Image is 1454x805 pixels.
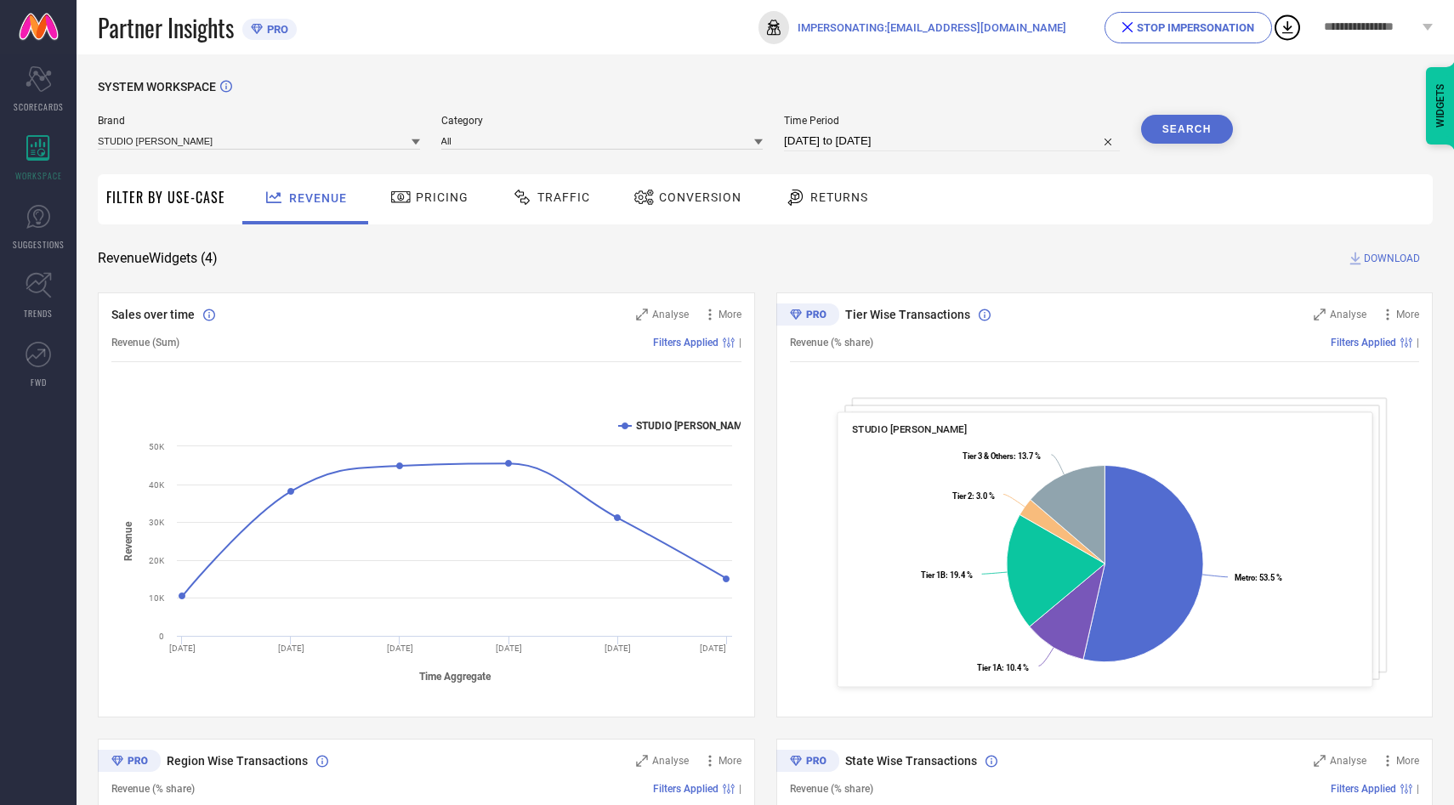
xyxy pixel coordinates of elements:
span: Category [441,115,764,127]
span: Analyse [1330,309,1366,320]
span: | [1417,337,1419,349]
span: Brand [98,115,420,127]
span: Revenue (% share) [790,783,873,795]
text: [DATE] [387,643,413,653]
text: : 3.0 % [951,491,994,501]
svg: Zoom [1314,755,1326,767]
tspan: Time Aggregate [419,671,491,683]
span: Conversion [659,190,741,204]
button: Search [1141,115,1233,144]
span: SCORECARDS [14,100,64,113]
svg: Zoom [636,309,648,320]
span: Time Period [784,115,1120,127]
text: : 19.4 % [921,570,973,580]
span: State Wise Transactions [845,754,977,768]
text: : 53.5 % [1235,573,1282,582]
span: | [1417,783,1419,795]
span: PRO [263,23,288,36]
div: Open download list [1272,12,1303,43]
text: STUDIO [PERSON_NAME] [636,420,752,432]
span: IMPERSONATING: [EMAIL_ADDRESS][DOMAIN_NAME] [798,21,1066,34]
span: Revenue [289,191,347,205]
span: More [718,309,741,320]
span: SYSTEM WORKSPACE [98,80,216,94]
span: Filters Applied [1331,783,1396,795]
span: TRENDS [24,307,53,320]
span: WORKSPACE [15,169,62,182]
text: [DATE] [278,643,304,653]
span: STUDIO [PERSON_NAME] [852,423,967,435]
span: Analyse [652,755,689,767]
tspan: Tier 3 & Others [962,451,1013,461]
text: : 13.7 % [962,451,1040,461]
span: More [1396,755,1419,767]
span: Analyse [1330,755,1366,767]
span: Filters Applied [1331,337,1396,349]
span: Tier Wise Transactions [845,308,970,321]
span: More [1396,309,1419,320]
tspan: Tier 1B [921,570,946,580]
span: SUGGESTIONS [13,238,65,251]
tspan: Tier 1A [977,663,1002,672]
text: 0 [159,632,164,641]
div: Premium [98,750,161,775]
tspan: Tier 2 [951,491,971,501]
tspan: Revenue [122,520,134,560]
text: 50K [149,442,165,451]
span: Partner Insights [98,10,234,45]
span: | [739,783,741,795]
input: Select time period [784,131,1120,151]
text: [DATE] [605,643,631,653]
span: Analyse [652,309,689,320]
div: Premium [776,303,839,329]
text: : 10.4 % [977,663,1029,672]
svg: Zoom [1314,309,1326,320]
span: | [739,337,741,349]
div: Premium [776,750,839,775]
span: Region Wise Transactions [167,754,308,768]
span: Filters Applied [653,337,718,349]
span: More [718,755,741,767]
text: 30K [149,518,165,527]
text: [DATE] [169,643,196,653]
span: Pricing [416,190,469,204]
span: Traffic [537,190,590,204]
text: [DATE] [700,643,726,653]
span: Revenue (% share) [790,337,873,349]
text: [DATE] [496,643,522,653]
span: Revenue (% share) [111,783,195,795]
span: Filter By Use-Case [106,187,225,207]
span: Returns [810,190,868,204]
span: Revenue (Sum) [111,337,179,349]
tspan: Metro [1235,573,1255,582]
span: Filters Applied [653,783,718,795]
span: DOWNLOAD [1364,250,1420,267]
text: 20K [149,556,165,565]
span: Revenue Widgets ( 4 ) [98,250,218,267]
span: FWD [31,376,47,388]
span: Sales over time [111,308,195,321]
svg: Zoom [636,755,648,767]
text: 10K [149,593,165,603]
div: STOP IMPERSONATION [1122,21,1254,34]
text: 40K [149,480,165,490]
